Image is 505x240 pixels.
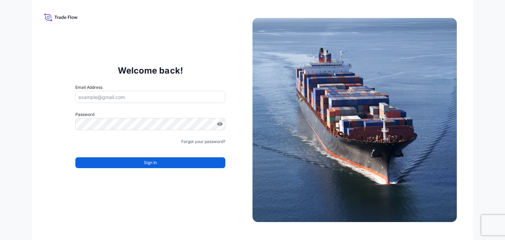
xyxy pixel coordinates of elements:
[75,111,225,118] label: Password
[75,91,225,103] input: example@gmail.com
[118,65,183,76] p: Welcome back!
[144,159,157,166] span: Sign In
[75,84,102,91] label: Email Address
[252,18,457,222] img: Ship illustration
[75,157,225,168] button: Sign In
[217,121,223,127] button: Show password
[181,138,225,145] a: Forgot your password?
